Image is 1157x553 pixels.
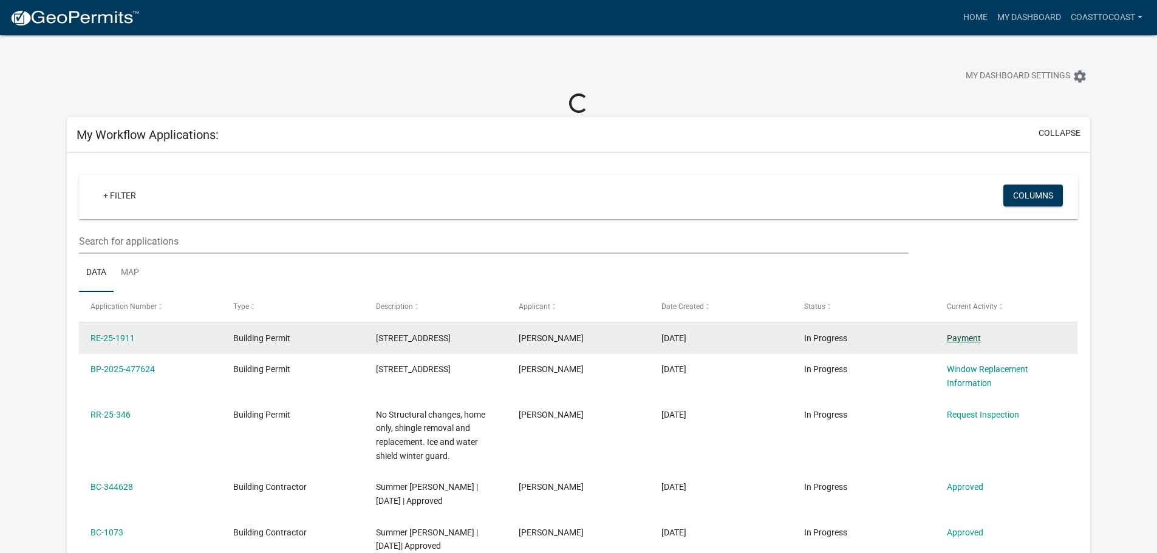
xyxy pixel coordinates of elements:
[661,410,686,419] span: 03/26/2025
[90,482,133,492] a: BC-344628
[376,333,451,343] span: 359 B Salt Creek PkwyValparaiso
[233,410,290,419] span: Building Permit
[376,364,451,374] span: 188 W State Road 130(Rear)Valparaiso
[661,528,686,537] span: 12/05/2023
[90,410,131,419] a: RR-25-346
[804,528,847,537] span: In Progress
[661,333,686,343] span: 09/30/2025
[1073,69,1087,84] i: settings
[947,482,983,492] a: Approved
[1039,127,1080,140] button: collapse
[519,302,550,311] span: Applicant
[958,6,992,29] a: Home
[114,254,146,293] a: Map
[661,364,686,374] span: 09/12/2025
[947,302,997,311] span: Current Activity
[364,292,507,321] datatable-header-cell: Description
[233,333,290,343] span: Building Permit
[376,528,478,551] span: Summer McCord | 01/02/2024| Approved
[79,292,222,321] datatable-header-cell: Application Number
[90,528,123,537] a: BC-1073
[966,69,1070,84] span: My Dashboard Settings
[507,292,650,321] datatable-header-cell: Applicant
[804,364,847,374] span: In Progress
[804,410,847,419] span: In Progress
[222,292,364,321] datatable-header-cell: Type
[992,6,1066,29] a: My Dashboard
[519,482,584,492] span: Madeline Gardner
[90,302,157,311] span: Application Number
[1003,185,1063,206] button: Columns
[79,229,908,254] input: Search for applications
[90,333,135,343] a: RE-25-1911
[792,292,935,321] datatable-header-cell: Status
[804,333,847,343] span: In Progress
[77,127,219,142] h5: My Workflow Applications:
[947,410,1019,419] a: Request Inspection
[804,482,847,492] span: In Progress
[519,364,584,374] span: Madeline Gardner
[661,302,704,311] span: Date Created
[947,528,983,537] a: Approved
[947,364,1028,388] a: Window Replacement Information
[1066,6,1147,29] a: CoastToCoast
[519,528,584,537] span: Madeline Gardner
[376,482,478,506] span: Summer McCord | 01/01/2025 | Approved
[519,410,584,419] span: Madeline Gardner
[233,528,307,537] span: Building Contractor
[233,482,307,492] span: Building Contractor
[376,302,413,311] span: Description
[94,185,146,206] a: + Filter
[233,302,249,311] span: Type
[519,333,584,343] span: Madeline Gardner
[79,254,114,293] a: Data
[376,410,485,461] span: No Structural changes, home only, shingle removal and replacement. Ice and water shield winter gu...
[935,292,1077,321] datatable-header-cell: Current Activity
[956,64,1097,88] button: My Dashboard Settingssettings
[947,333,981,343] a: Payment
[650,292,793,321] datatable-header-cell: Date Created
[90,364,155,374] a: BP-2025-477624
[233,364,290,374] span: Building Permit
[804,302,825,311] span: Status
[661,482,686,492] span: 12/06/2024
